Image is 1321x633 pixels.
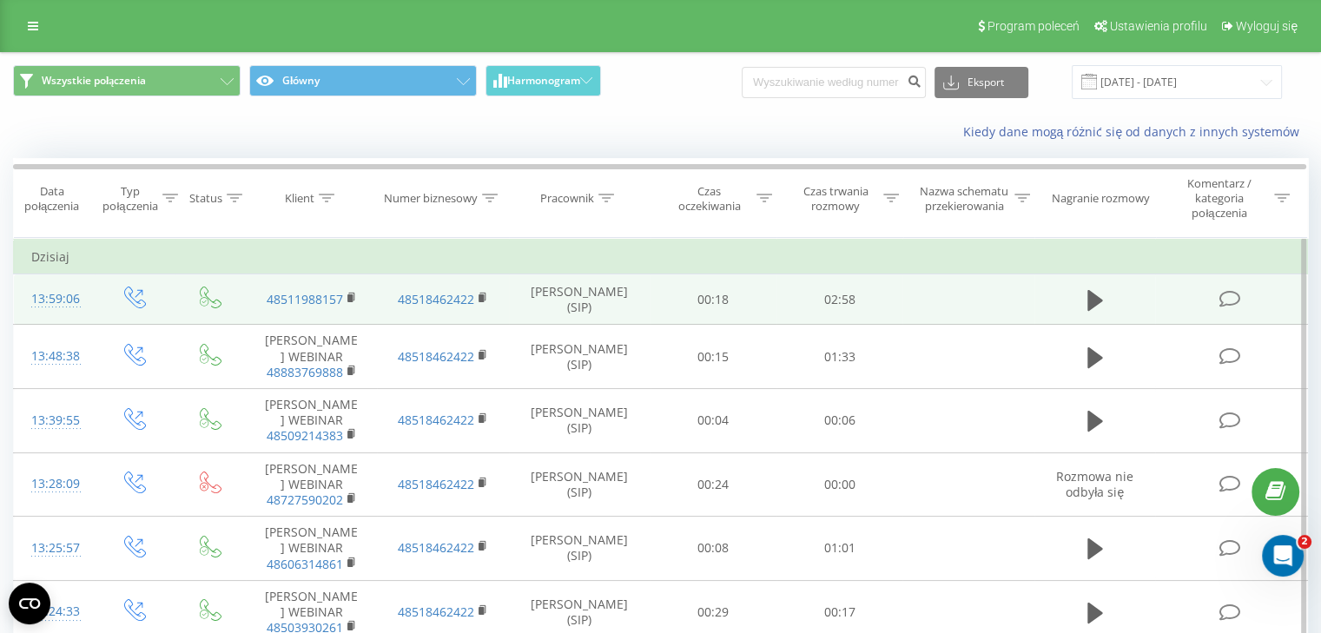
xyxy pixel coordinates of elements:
[507,75,580,87] span: Harmonogram
[398,476,474,492] a: 48518462422
[398,539,474,556] a: 48518462422
[742,67,926,98] input: Wyszukiwanie według numeru
[9,583,50,624] button: Open CMP widget
[776,274,902,325] td: 02:58
[651,517,776,581] td: 00:08
[666,184,753,214] div: Czas oczekiwania
[31,340,77,373] div: 13:48:38
[651,325,776,389] td: 00:15
[987,19,1080,33] span: Program poleceń
[1298,535,1311,549] span: 2
[398,603,474,620] a: 48518462422
[31,531,77,565] div: 13:25:57
[246,452,377,517] td: [PERSON_NAME] WEBINAR
[1236,19,1298,33] span: Wyloguj się
[509,274,651,325] td: [PERSON_NAME] (SIP)
[384,191,478,206] div: Numer biznesowy
[31,467,77,501] div: 13:28:09
[1052,191,1150,206] div: Nagranie rozmowy
[398,348,474,365] a: 48518462422
[267,491,343,508] a: 48727590202
[776,325,902,389] td: 01:33
[267,556,343,572] a: 48606314861
[919,184,1010,214] div: Nazwa schematu przekierowania
[509,389,651,453] td: [PERSON_NAME] (SIP)
[651,452,776,517] td: 00:24
[13,65,241,96] button: Wszystkie połączenia
[776,517,902,581] td: 01:01
[249,65,477,96] button: Główny
[31,282,77,316] div: 13:59:06
[267,291,343,307] a: 48511988157
[246,389,377,453] td: [PERSON_NAME] WEBINAR
[1056,468,1133,500] span: Rozmowa nie odbyła się
[540,191,594,206] div: Pracownik
[1262,535,1304,577] iframe: Intercom live chat
[246,517,377,581] td: [PERSON_NAME] WEBINAR
[792,184,879,214] div: Czas trwania rozmowy
[509,517,651,581] td: [PERSON_NAME] (SIP)
[14,240,1308,274] td: Dzisiaj
[651,389,776,453] td: 00:04
[776,452,902,517] td: 00:00
[267,364,343,380] a: 48883769888
[14,184,89,214] div: Data połączenia
[31,404,77,438] div: 13:39:55
[398,412,474,428] a: 48518462422
[267,427,343,444] a: 48509214383
[246,325,377,389] td: [PERSON_NAME] WEBINAR
[1168,176,1270,221] div: Komentarz / kategoria połączenia
[509,452,651,517] td: [PERSON_NAME] (SIP)
[102,184,157,214] div: Typ połączenia
[962,123,1308,140] a: Kiedy dane mogą różnić się od danych z innych systemów
[285,191,314,206] div: Klient
[398,291,474,307] a: 48518462422
[42,74,146,88] span: Wszystkie połączenia
[935,67,1028,98] button: Eksport
[651,274,776,325] td: 00:18
[1110,19,1207,33] span: Ustawienia profilu
[509,325,651,389] td: [PERSON_NAME] (SIP)
[776,389,902,453] td: 00:06
[485,65,601,96] button: Harmonogram
[189,191,222,206] div: Status
[31,595,77,629] div: 13:24:33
